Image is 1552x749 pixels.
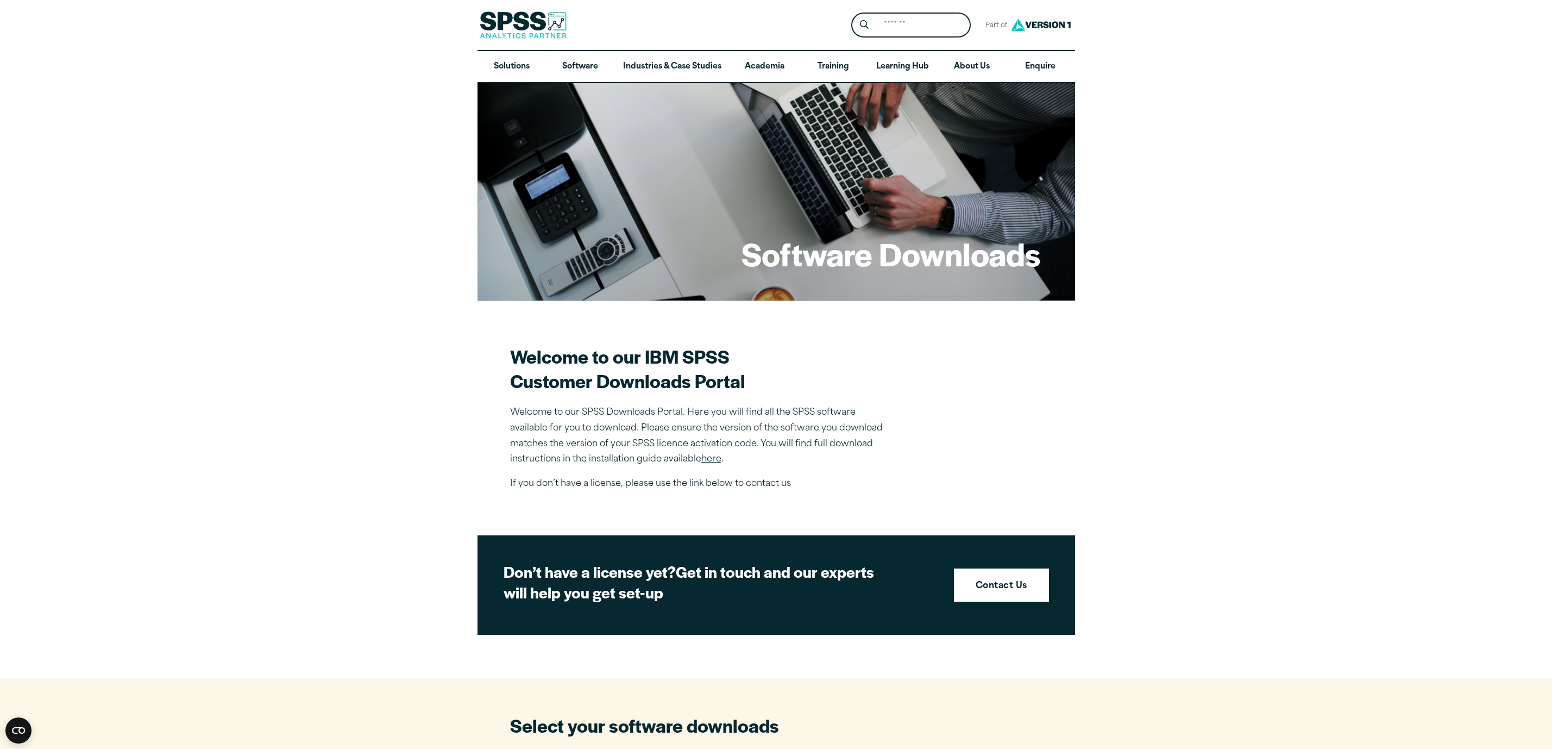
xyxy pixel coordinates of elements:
[854,15,874,35] button: Search magnifying glass icon
[614,51,730,83] a: Industries & Case Studies
[976,579,1027,594] strong: Contact Us
[5,717,32,744] button: Open CMP widget
[979,18,1008,34] span: Part of
[504,561,884,602] h2: Get in touch and our experts will help you get set-up
[868,51,938,83] a: Learning Hub
[1008,15,1073,35] img: Version1 Logo
[860,20,869,29] svg: Search magnifying glass icon
[510,344,890,393] h2: Welcome to our IBM SPSS Customer Downloads Portal
[851,13,971,38] form: Site Header Search Form
[510,405,890,467] p: Welcome to our SPSS Downloads Portal. Here you will find all the SPSS software available for you ...
[510,713,874,738] h2: Select your software downloads
[477,51,546,83] a: Solutions
[477,51,1075,83] nav: Desktop version of site main menu
[510,476,890,492] p: If you don’t have a license, please use the link below to contact us
[1006,51,1075,83] a: Enquire
[701,455,721,464] a: here
[480,11,567,39] img: SPSS Analytics Partner
[938,51,1006,83] a: About Us
[799,51,867,83] a: Training
[546,51,614,83] a: Software
[742,233,1040,275] h1: Software Downloads
[730,51,799,83] a: Academia
[954,569,1049,602] a: Contact Us
[504,560,676,582] strong: Don’t have a license yet?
